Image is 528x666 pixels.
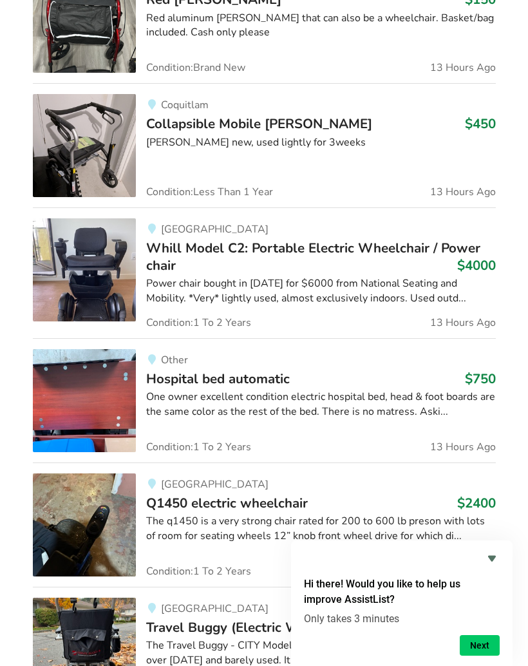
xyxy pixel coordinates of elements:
a: mobility-collapsible mobile walkerCoquitlamCollapsible Mobile [PERSON_NAME]$450[PERSON_NAME] new,... [33,83,496,207]
span: Hospital bed automatic [146,370,290,388]
span: Travel Buggy (Electric Wheelchair) [146,618,361,636]
div: Power chair bought in [DATE] for $6000 from National Seating and Mobility. *Very* lightly used, a... [146,276,496,306]
span: Condition: 1 To 2 Years [146,318,251,328]
h3: $2400 [457,495,496,511]
span: Condition: 1 To 2 Years [146,442,251,452]
span: Whill Model C2: Portable Electric Wheelchair / Power chair [146,239,480,274]
h3: $4000 [457,257,496,274]
button: Hide survey [484,551,500,566]
a: bedroom equipment-hospital bed automaticOtherHospital bed automatic$750One owner excellent condit... [33,338,496,462]
a: mobility-whill model c2: portable electric wheelchair / power chair [GEOGRAPHIC_DATA]Whill Model ... [33,207,496,338]
span: [GEOGRAPHIC_DATA] [161,222,269,236]
p: Only takes 3 minutes [304,613,500,625]
span: 13 Hours Ago [430,187,496,197]
span: Q1450 electric wheelchair [146,494,308,512]
span: [GEOGRAPHIC_DATA] [161,602,269,616]
span: 13 Hours Ago [430,318,496,328]
div: Hi there! Would you like to help us improve AssistList? [304,551,500,656]
img: mobility-whill model c2: portable electric wheelchair / power chair [33,218,136,321]
span: Condition: 1 To 2 Years [146,566,251,576]
img: mobility-collapsible mobile walker [33,94,136,197]
div: The q1450 is a very strong chair rated for 200 to 600 lb preson with lots of room for seating whe... [146,514,496,544]
button: Next question [460,635,500,656]
span: 13 Hours Ago [430,442,496,452]
img: bedroom equipment-hospital bed automatic [33,349,136,452]
span: Condition: Brand New [146,62,245,73]
a: mobility-q1450 electric wheelchair [GEOGRAPHIC_DATA]Q1450 electric wheelchair$2400The q1450 is a ... [33,462,496,587]
div: Red aluminum [PERSON_NAME] that can also be a wheelchair. Basket/bag included. Cash only please [146,11,496,41]
div: [PERSON_NAME] new, used lightly for 3weeks [146,135,496,150]
span: 13 Hours Ago [430,62,496,73]
img: mobility-q1450 electric wheelchair [33,473,136,576]
span: [GEOGRAPHIC_DATA] [161,477,269,491]
span: Coquitlam [161,98,209,112]
span: Condition: Less Than 1 Year [146,187,273,197]
h3: $750 [465,370,496,387]
div: One owner excellent condition electric hospital bed, head & foot boards are the same color as the... [146,390,496,419]
span: Other [161,353,188,367]
h3: $450 [465,115,496,132]
h2: Hi there! Would you like to help us improve AssistList? [304,576,500,607]
span: Collapsible Mobile [PERSON_NAME] [146,115,372,133]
